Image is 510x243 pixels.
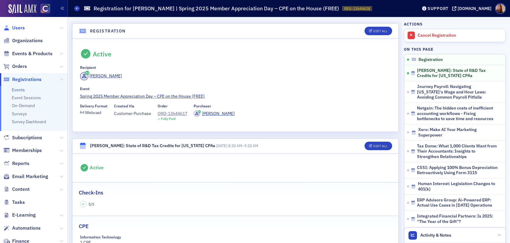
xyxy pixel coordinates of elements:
div: Cancel Registration [418,33,502,38]
span: [PERSON_NAME]: State of R&D Tax Credits for [US_STATE] CPAs [417,68,498,79]
div: Order [158,104,168,108]
time: 9:20 AM [244,143,258,148]
a: Orders [3,63,27,70]
span: Registration [418,57,443,62]
span: Email Marketing [12,173,48,180]
div: Delivery Format [80,104,108,108]
span: [DATE] [216,143,227,148]
span: Tax Dome: What 1,000 Clients Want from Their Accountants: Insights to Strengthen Relationships [417,143,498,160]
div: [DOMAIN_NAME] [458,6,492,11]
span: Content [12,186,30,193]
h4: Actions [404,21,423,27]
span: Tasks [12,199,25,206]
button: [DOMAIN_NAME] [452,6,494,11]
span: Journey Payroll: Navigating [US_STATE]'s Wage and Hour Laws: Avoiding Common Payroll Pitfalls [417,84,498,100]
span: Customer Purchase [114,110,151,117]
span: Reports [12,160,29,167]
img: SailAMX [8,4,36,14]
span: Activity & Notes [420,232,451,238]
a: Registrations [3,76,42,83]
h4: On this page [404,46,506,52]
span: Orders [12,63,27,70]
span: Registrations [12,76,42,83]
span: Memberships [12,147,42,154]
span: Integrated Financial Partners: Is 2025: “The Year of the Gift”? [417,214,498,224]
div: Created Via [114,104,134,108]
div: Active [90,165,104,171]
a: Automations [3,225,41,231]
a: Tasks [3,199,25,206]
div: Webcast [85,111,102,114]
a: Email Marketing [3,173,48,180]
span: ERP Advisors Group: Ai-Powered ERP: Actual Use Cases in [DATE] Operations [417,197,498,208]
img: SailAMX [41,4,50,13]
a: [PERSON_NAME] [80,72,122,80]
div: Edit All [373,144,387,148]
a: Event Sessions [12,95,41,100]
a: On-Demand [12,103,35,108]
a: [PERSON_NAME] [194,110,235,117]
span: REG-13644628 [344,6,370,11]
a: Spring 2025 Member Appreciation Day – CPE on the House (FREE) [80,93,391,100]
a: Users [3,25,25,31]
span: E-Learning [12,212,36,218]
h2: Check-Ins [79,189,103,197]
span: Xero: Make AI Your Marketing Superpower [418,127,497,138]
div: Event [80,86,90,91]
a: View Homepage [36,4,50,14]
div: Active [93,50,112,58]
a: Events & Products [3,50,52,57]
a: Events [12,87,25,93]
a: Content [3,186,30,193]
a: E-Learning [3,212,36,218]
span: 5 / 5 [88,201,94,207]
span: CSSI: Applying 100% Bonus Depreciation Retroactively Using Form 3115 [417,165,498,176]
span: Organizations [12,37,43,44]
span: Users [12,25,25,31]
span: Profile [495,3,506,14]
div: [PERSON_NAME]: State of R&D Tax Credits for [US_STATE] CPAs [90,143,215,149]
span: Subscriptions [12,134,42,141]
span: – [216,143,258,148]
button: Edit All [365,27,392,35]
a: Reports [3,160,29,167]
span: Human Interest: Legislation Changes to 401(k) [418,181,498,192]
a: Organizations [3,37,43,44]
div: Fully Paid [161,117,175,121]
button: Edit All [365,142,392,150]
a: Memberships [3,147,42,154]
a: ORD-13644617 [158,110,187,117]
span: Events & Products [12,50,52,57]
span: Netgain: The hidden costs of inefficient accounting workflows - Fixing bottlenecks to save time a... [417,106,498,122]
a: Cancel Registration [404,29,505,42]
div: Support [428,6,448,11]
h1: Registration for [PERSON_NAME] | Spring 2025 Member Appreciation Day – CPE on the House (FREE) [94,5,339,12]
h2: CPE [79,222,88,230]
div: Recipient [80,65,96,70]
a: Surveys [12,111,27,116]
h4: Registration [90,28,126,34]
time: 8:30 AM [228,143,242,148]
a: Subscriptions [3,134,42,141]
div: Purchaser [194,104,211,108]
span: Automations [12,225,41,231]
div: [PERSON_NAME] [202,110,235,117]
div: [PERSON_NAME] [89,73,122,79]
div: Information Technology [80,235,121,239]
a: Survey Dashboard [12,119,46,124]
div: Edit All [373,29,387,33]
